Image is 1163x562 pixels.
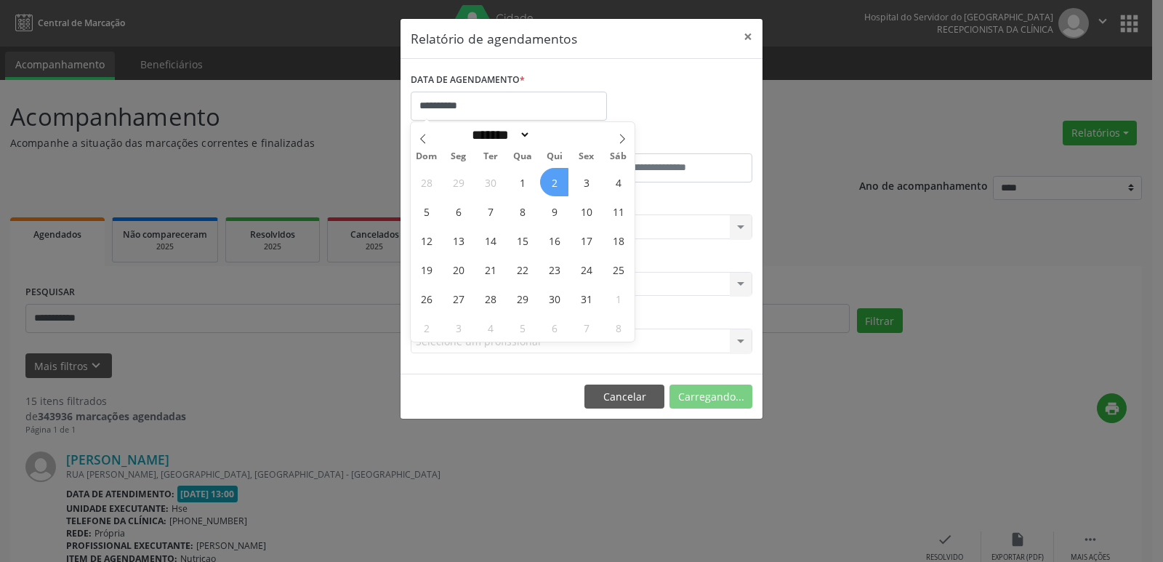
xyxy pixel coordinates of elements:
[603,152,635,161] span: Sáb
[444,226,472,254] span: Outubro 13, 2025
[508,284,536,313] span: Outubro 29, 2025
[443,152,475,161] span: Seg
[572,226,600,254] span: Outubro 17, 2025
[507,152,539,161] span: Qua
[508,226,536,254] span: Outubro 15, 2025
[444,255,472,284] span: Outubro 20, 2025
[585,131,752,153] label: ATÉ
[508,255,536,284] span: Outubro 22, 2025
[604,226,632,254] span: Outubro 18, 2025
[540,226,568,254] span: Outubro 16, 2025
[412,284,440,313] span: Outubro 26, 2025
[476,313,504,342] span: Novembro 4, 2025
[572,168,600,196] span: Outubro 3, 2025
[540,284,568,313] span: Outubro 30, 2025
[411,152,443,161] span: Dom
[476,197,504,225] span: Outubro 7, 2025
[412,313,440,342] span: Novembro 2, 2025
[584,385,664,409] button: Cancelar
[411,69,525,92] label: DATA DE AGENDAMENTO
[508,168,536,196] span: Outubro 1, 2025
[539,152,571,161] span: Qui
[571,152,603,161] span: Sex
[540,197,568,225] span: Outubro 9, 2025
[604,255,632,284] span: Outubro 25, 2025
[669,385,752,409] button: Carregando...
[604,197,632,225] span: Outubro 11, 2025
[508,197,536,225] span: Outubro 8, 2025
[475,152,507,161] span: Ter
[476,255,504,284] span: Outubro 21, 2025
[412,168,440,196] span: Setembro 28, 2025
[508,313,536,342] span: Novembro 5, 2025
[604,313,632,342] span: Novembro 8, 2025
[572,197,600,225] span: Outubro 10, 2025
[444,284,472,313] span: Outubro 27, 2025
[572,284,600,313] span: Outubro 31, 2025
[540,255,568,284] span: Outubro 23, 2025
[540,168,568,196] span: Outubro 2, 2025
[476,168,504,196] span: Setembro 30, 2025
[411,29,577,48] h5: Relatório de agendamentos
[412,197,440,225] span: Outubro 5, 2025
[476,226,504,254] span: Outubro 14, 2025
[476,284,504,313] span: Outubro 28, 2025
[444,313,472,342] span: Novembro 3, 2025
[444,168,472,196] span: Setembro 29, 2025
[412,255,440,284] span: Outubro 19, 2025
[444,197,472,225] span: Outubro 6, 2025
[467,127,531,142] select: Month
[540,313,568,342] span: Novembro 6, 2025
[572,313,600,342] span: Novembro 7, 2025
[412,226,440,254] span: Outubro 12, 2025
[604,168,632,196] span: Outubro 4, 2025
[531,127,579,142] input: Year
[572,255,600,284] span: Outubro 24, 2025
[604,284,632,313] span: Novembro 1, 2025
[733,19,762,55] button: Close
